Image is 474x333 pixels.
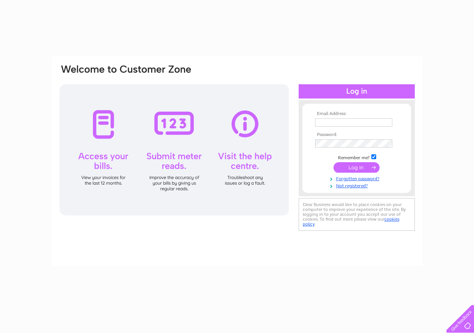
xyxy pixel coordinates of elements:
[315,175,400,182] a: Forgotten password?
[313,153,400,161] td: Remember me?
[333,162,380,173] input: Submit
[315,182,400,189] a: Not registered?
[313,111,400,116] th: Email Address:
[303,217,399,227] a: cookies policy
[313,132,400,137] th: Password:
[299,198,415,231] div: Clear Business would like to place cookies on your computer to improve your experience of the sit...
